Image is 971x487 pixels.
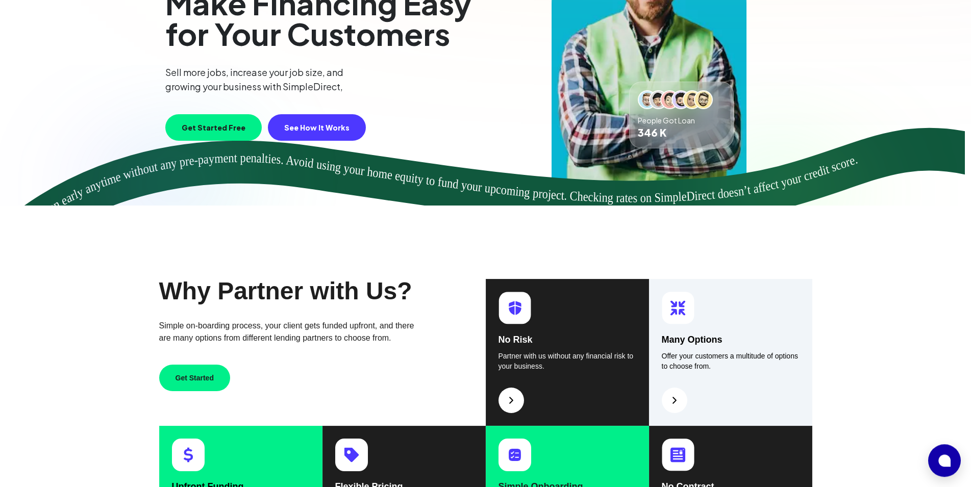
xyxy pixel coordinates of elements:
[505,394,517,406] img: arrow
[268,114,366,141] button: See How It Works
[499,292,531,324] img: card
[499,439,531,471] img: card
[159,365,230,391] button: Get Started
[662,351,800,371] p: Offer your customers a multitude of options to choose from.
[668,394,681,406] img: arrow
[165,114,262,141] button: Get Started Free
[499,332,636,347] h4: No Risk
[662,439,694,471] img: card
[662,292,694,324] img: card
[499,351,636,371] p: Partner with us without any financial risk to your business.
[172,439,205,471] img: card
[159,279,486,303] h3: Why Partner with Us?
[159,320,420,344] p: Simple on-boarding process, your client gets funded upfront, and there are many options from diff...
[159,374,230,382] a: Get Started
[335,439,368,471] img: card
[928,444,961,477] button: Open chat window
[662,332,800,347] h4: Many Options
[165,65,371,94] p: Sell more jobs, increase your job size, and growing your business with SimpleDirect,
